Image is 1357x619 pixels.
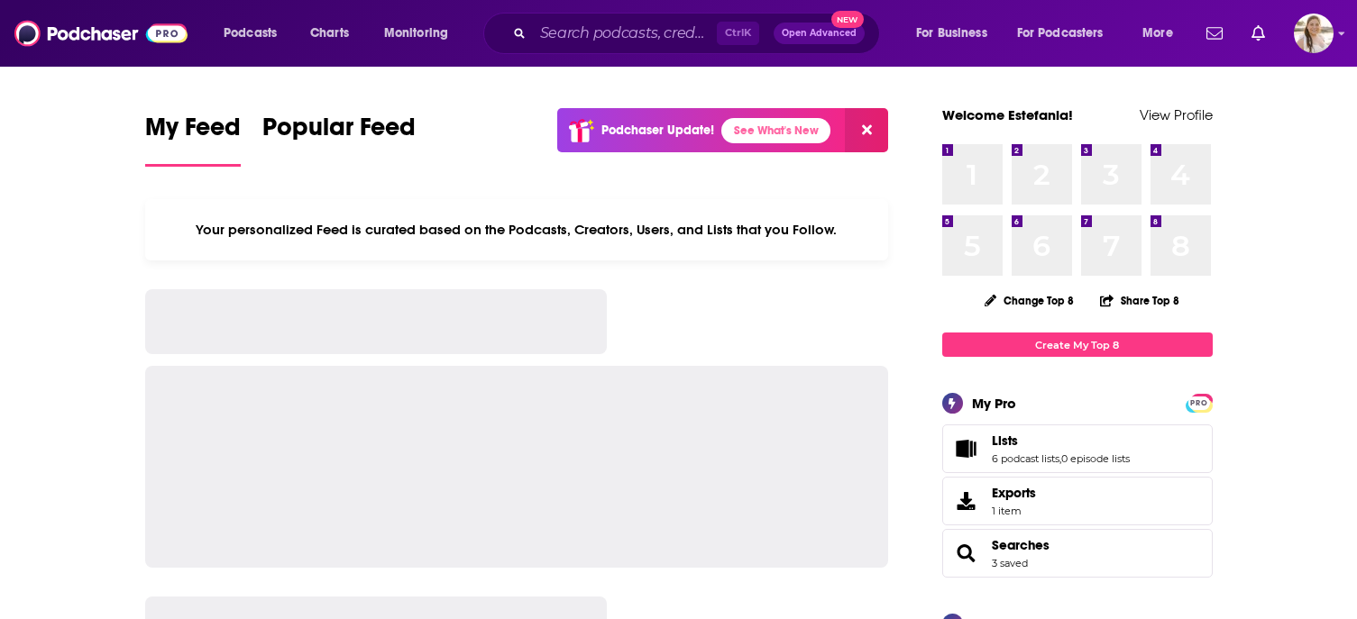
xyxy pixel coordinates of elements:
span: More [1142,21,1173,46]
span: Exports [992,485,1036,501]
span: For Podcasters [1017,21,1104,46]
a: Show notifications dropdown [1244,18,1272,49]
div: Search podcasts, credits, & more... [500,13,897,54]
a: Exports [942,477,1213,525]
a: Searches [992,537,1050,553]
span: Podcasts [224,21,277,46]
span: Logged in as acquavie [1294,14,1334,53]
button: Change Top 8 [974,289,1086,312]
input: Search podcasts, credits, & more... [533,19,717,48]
a: 3 saved [992,557,1028,569]
a: My Feed [145,112,241,167]
a: 6 podcast lists [992,452,1059,465]
span: Ctrl K [717,22,759,45]
div: My Pro [972,395,1016,412]
span: Open Advanced [782,29,857,38]
button: Show profile menu [1294,14,1334,53]
div: Your personalized Feed is curated based on the Podcasts, Creators, Users, and Lists that you Follow. [145,199,889,260]
span: PRO [1188,396,1210,410]
span: Charts [310,21,349,46]
button: Share Top 8 [1099,283,1180,318]
span: Popular Feed [262,112,416,153]
button: open menu [211,19,300,48]
button: open menu [903,19,1010,48]
p: Podchaser Update! [601,123,714,138]
span: , [1059,452,1061,465]
img: Podchaser - Follow, Share and Rate Podcasts [14,16,188,50]
img: User Profile [1294,14,1334,53]
span: Lists [942,424,1213,473]
a: View Profile [1140,106,1213,123]
span: For Business [916,21,987,46]
a: Popular Feed [262,112,416,167]
span: My Feed [145,112,241,153]
a: Create My Top 8 [942,332,1213,357]
a: Show notifications dropdown [1199,18,1230,49]
span: 1 item [992,505,1036,517]
a: Welcome Estefania! [942,106,1073,123]
a: Lists [949,436,985,461]
span: Monitoring [384,21,448,46]
button: open menu [1130,19,1196,48]
a: PRO [1188,396,1210,409]
span: New [831,11,864,28]
a: Charts [298,19,360,48]
button: open menu [1005,19,1130,48]
a: See What's New [721,118,830,143]
button: open menu [371,19,472,48]
span: Lists [992,432,1018,449]
a: Searches [949,541,985,566]
span: Exports [949,488,985,514]
a: Lists [992,432,1130,449]
a: 0 episode lists [1061,452,1130,465]
button: Open AdvancedNew [774,23,865,44]
span: Searches [942,529,1213,578]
